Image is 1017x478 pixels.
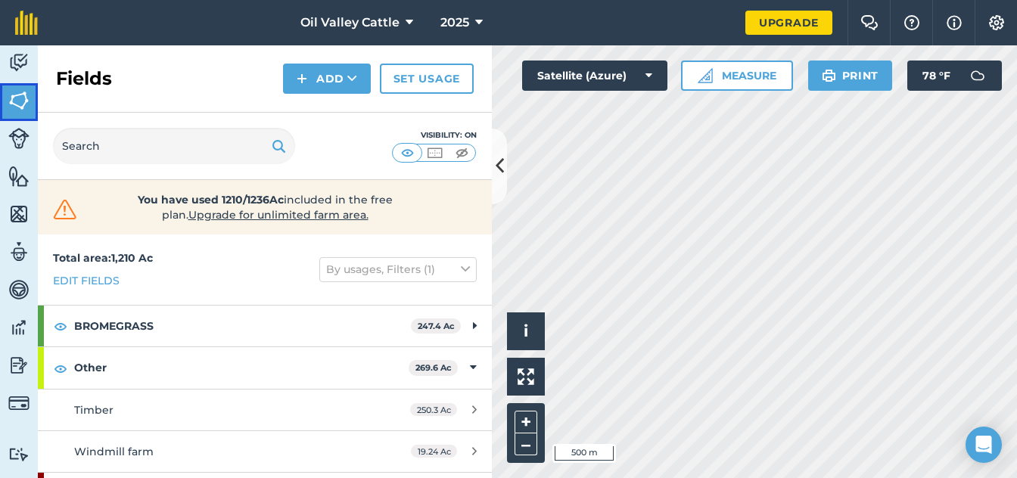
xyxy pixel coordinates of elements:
a: Timber250.3 Ac [38,390,492,430]
span: 19.24 Ac [411,445,457,458]
span: Timber [74,403,114,417]
div: Open Intercom Messenger [966,427,1002,463]
strong: 247.4 Ac [418,321,455,331]
img: Ruler icon [698,68,713,83]
span: Upgrade for unlimited farm area. [188,208,369,222]
h2: Fields [56,67,112,91]
a: Edit fields [53,272,120,289]
button: Print [808,61,893,91]
img: svg+xml;base64,PHN2ZyB4bWxucz0iaHR0cDovL3d3dy53My5vcmcvMjAwMC9zdmciIHdpZHRoPSIxOSIgaGVpZ2h0PSIyNC... [822,67,836,85]
img: svg+xml;base64,PD94bWwgdmVyc2lvbj0iMS4wIiBlbmNvZGluZz0idXRmLTgiPz4KPCEtLSBHZW5lcmF0b3I6IEFkb2JlIE... [8,51,30,74]
img: Two speech bubbles overlapping with the left bubble in the forefront [860,15,879,30]
a: Windmill farm19.24 Ac [38,431,492,472]
span: included in the free plan . [104,192,426,222]
strong: You have used 1210/1236Ac [138,193,284,206]
span: Oil Valley Cattle [300,14,400,32]
img: svg+xml;base64,PHN2ZyB4bWxucz0iaHR0cDovL3d3dy53My5vcmcvMjAwMC9zdmciIHdpZHRoPSI1NiIgaGVpZ2h0PSI2MC... [8,203,30,225]
img: svg+xml;base64,PHN2ZyB4bWxucz0iaHR0cDovL3d3dy53My5vcmcvMjAwMC9zdmciIHdpZHRoPSIzMiIgaGVpZ2h0PSIzMC... [50,198,80,221]
strong: 269.6 Ac [415,362,452,373]
img: svg+xml;base64,PHN2ZyB4bWxucz0iaHR0cDovL3d3dy53My5vcmcvMjAwMC9zdmciIHdpZHRoPSI1MCIgaGVpZ2h0PSI0MC... [453,145,471,160]
input: Search [53,128,295,164]
a: Set usage [380,64,474,94]
img: svg+xml;base64,PD94bWwgdmVyc2lvbj0iMS4wIiBlbmNvZGluZz0idXRmLTgiPz4KPCEtLSBHZW5lcmF0b3I6IEFkb2JlIE... [8,447,30,461]
button: By usages, Filters (1) [319,257,477,281]
span: Windmill farm [74,445,154,458]
img: svg+xml;base64,PD94bWwgdmVyc2lvbj0iMS4wIiBlbmNvZGluZz0idXRmLTgiPz4KPCEtLSBHZW5lcmF0b3I6IEFkb2JlIE... [963,61,993,91]
img: A question mark icon [903,15,921,30]
strong: Other [74,347,409,388]
img: fieldmargin Logo [15,11,38,35]
a: Upgrade [745,11,832,35]
img: svg+xml;base64,PHN2ZyB4bWxucz0iaHR0cDovL3d3dy53My5vcmcvMjAwMC9zdmciIHdpZHRoPSIxNCIgaGVpZ2h0PSIyNC... [297,70,307,88]
img: svg+xml;base64,PHN2ZyB4bWxucz0iaHR0cDovL3d3dy53My5vcmcvMjAwMC9zdmciIHdpZHRoPSIxOCIgaGVpZ2h0PSIyNC... [54,317,67,335]
img: svg+xml;base64,PHN2ZyB4bWxucz0iaHR0cDovL3d3dy53My5vcmcvMjAwMC9zdmciIHdpZHRoPSI1NiIgaGVpZ2h0PSI2MC... [8,89,30,112]
img: svg+xml;base64,PHN2ZyB4bWxucz0iaHR0cDovL3d3dy53My5vcmcvMjAwMC9zdmciIHdpZHRoPSIxOSIgaGVpZ2h0PSIyNC... [272,137,286,155]
img: svg+xml;base64,PD94bWwgdmVyc2lvbj0iMS4wIiBlbmNvZGluZz0idXRmLTgiPz4KPCEtLSBHZW5lcmF0b3I6IEFkb2JlIE... [8,354,30,377]
img: svg+xml;base64,PD94bWwgdmVyc2lvbj0iMS4wIiBlbmNvZGluZz0idXRmLTgiPz4KPCEtLSBHZW5lcmF0b3I6IEFkb2JlIE... [8,316,30,339]
img: svg+xml;base64,PHN2ZyB4bWxucz0iaHR0cDovL3d3dy53My5vcmcvMjAwMC9zdmciIHdpZHRoPSIxNyIgaGVpZ2h0PSIxNy... [947,14,962,32]
img: svg+xml;base64,PHN2ZyB4bWxucz0iaHR0cDovL3d3dy53My5vcmcvMjAwMC9zdmciIHdpZHRoPSIxOCIgaGVpZ2h0PSIyNC... [54,359,67,377]
img: svg+xml;base64,PD94bWwgdmVyc2lvbj0iMS4wIiBlbmNvZGluZz0idXRmLTgiPz4KPCEtLSBHZW5lcmF0b3I6IEFkb2JlIE... [8,278,30,301]
button: + [515,411,537,433]
img: svg+xml;base64,PHN2ZyB4bWxucz0iaHR0cDovL3d3dy53My5vcmcvMjAwMC9zdmciIHdpZHRoPSI1MCIgaGVpZ2h0PSI0MC... [425,145,444,160]
button: 78 °F [907,61,1002,91]
strong: BROMEGRASS [74,306,411,346]
button: i [507,312,545,350]
div: Visibility: On [392,129,477,141]
a: You have used 1210/1236Acincluded in the free plan.Upgrade for unlimited farm area. [50,192,480,222]
img: A cog icon [987,15,1006,30]
button: Add [283,64,371,94]
img: svg+xml;base64,PHN2ZyB4bWxucz0iaHR0cDovL3d3dy53My5vcmcvMjAwMC9zdmciIHdpZHRoPSI1NiIgaGVpZ2h0PSI2MC... [8,165,30,188]
div: BROMEGRASS247.4 Ac [38,306,492,346]
img: svg+xml;base64,PD94bWwgdmVyc2lvbj0iMS4wIiBlbmNvZGluZz0idXRmLTgiPz4KPCEtLSBHZW5lcmF0b3I6IEFkb2JlIE... [8,393,30,414]
span: i [524,321,528,340]
div: Other269.6 Ac [38,347,492,388]
img: svg+xml;base64,PHN2ZyB4bWxucz0iaHR0cDovL3d3dy53My5vcmcvMjAwMC9zdmciIHdpZHRoPSI1MCIgaGVpZ2h0PSI0MC... [398,145,417,160]
button: Satellite (Azure) [522,61,667,91]
span: 250.3 Ac [410,403,457,416]
img: svg+xml;base64,PD94bWwgdmVyc2lvbj0iMS4wIiBlbmNvZGluZz0idXRmLTgiPz4KPCEtLSBHZW5lcmF0b3I6IEFkb2JlIE... [8,128,30,149]
img: Four arrows, one pointing top left, one top right, one bottom right and the last bottom left [518,368,534,385]
button: Measure [681,61,793,91]
button: – [515,433,537,455]
span: 2025 [440,14,469,32]
span: 78 ° F [922,61,950,91]
strong: Total area : 1,210 Ac [53,251,153,265]
img: svg+xml;base64,PD94bWwgdmVyc2lvbj0iMS4wIiBlbmNvZGluZz0idXRmLTgiPz4KPCEtLSBHZW5lcmF0b3I6IEFkb2JlIE... [8,241,30,263]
